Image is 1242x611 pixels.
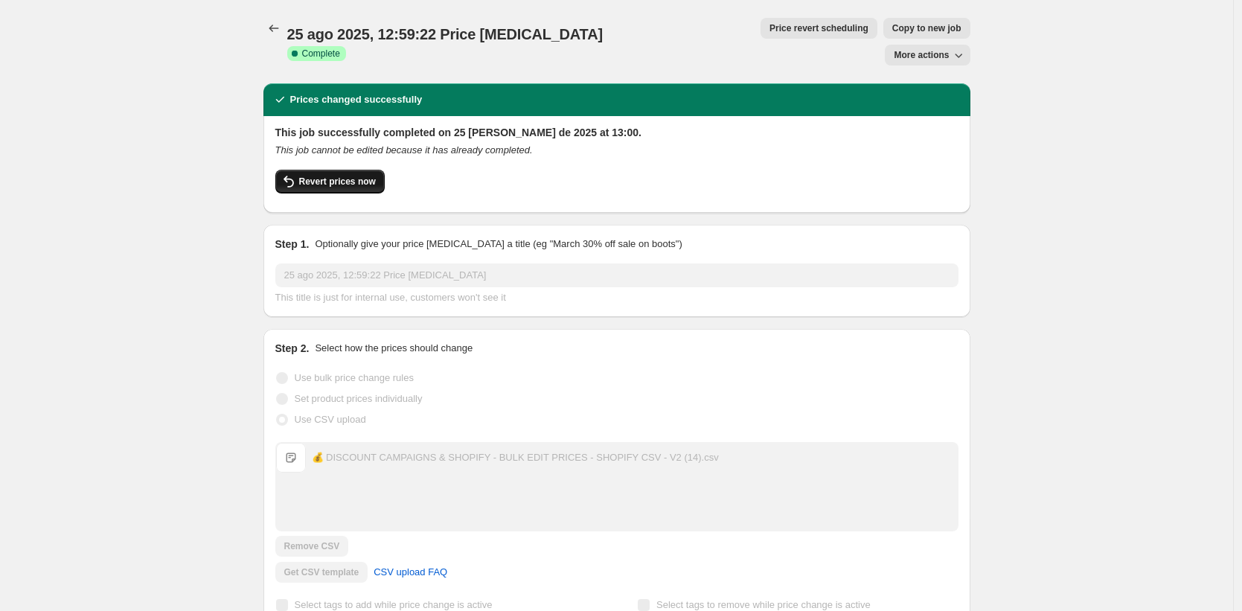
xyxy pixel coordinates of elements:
span: This title is just for internal use, customers won't see it [275,292,506,303]
button: Copy to new job [883,18,970,39]
h2: This job successfully completed on 25 [PERSON_NAME] de 2025 at 13:00. [275,125,958,140]
span: Use CSV upload [295,414,366,425]
span: Copy to new job [892,22,961,34]
span: Price revert scheduling [769,22,868,34]
p: Optionally give your price [MEDICAL_DATA] a title (eg "March 30% off sale on boots") [315,237,682,252]
i: This job cannot be edited because it has already completed. [275,144,533,156]
span: More actions [894,49,949,61]
h2: Prices changed successfully [290,92,423,107]
button: More actions [885,45,970,65]
span: Select tags to remove while price change is active [656,599,871,610]
span: CSV upload FAQ [374,565,447,580]
span: 25 ago 2025, 12:59:22 Price [MEDICAL_DATA] [287,26,603,42]
span: Revert prices now [299,176,376,188]
h2: Step 2. [275,341,310,356]
span: Select tags to add while price change is active [295,599,493,610]
span: Set product prices individually [295,393,423,404]
p: Select how the prices should change [315,341,473,356]
a: CSV upload FAQ [365,560,456,584]
button: Price change jobs [263,18,284,39]
span: Complete [302,48,340,60]
span: Use bulk price change rules [295,372,414,383]
div: 💰 DISCOUNT CAMPAIGNS & SHOPIFY - BULK EDIT PRICES - SHOPIFY CSV - V2 (14).csv [312,450,719,465]
button: Revert prices now [275,170,385,193]
button: Price revert scheduling [761,18,877,39]
h2: Step 1. [275,237,310,252]
input: 30% off holiday sale [275,263,958,287]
